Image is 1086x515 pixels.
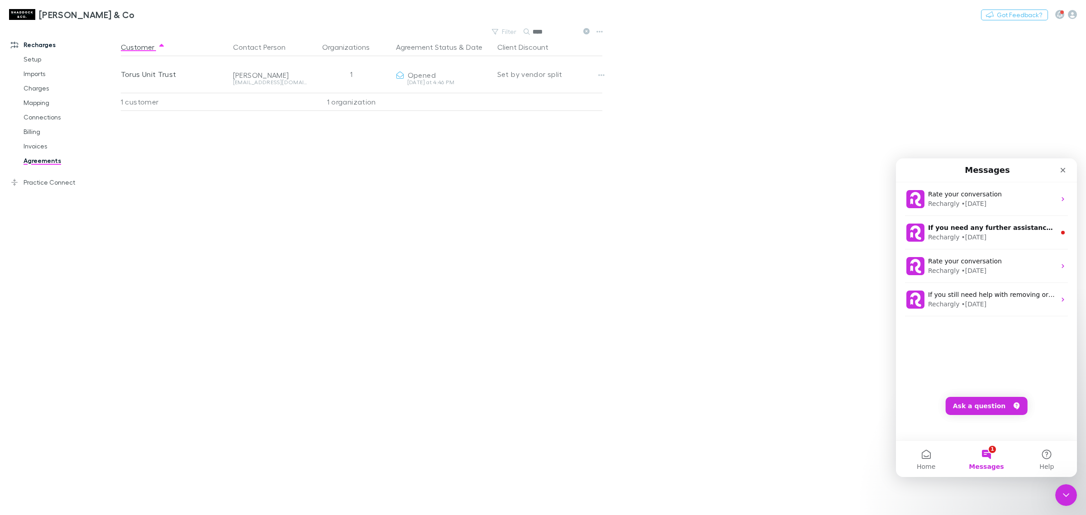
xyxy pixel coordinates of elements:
span: Help [143,305,158,311]
a: Practice Connect [2,175,128,190]
div: • [DATE] [65,141,90,151]
button: Client Discount [497,38,559,56]
span: Messages [73,305,108,311]
div: Rechargly [32,108,63,117]
button: Got Feedback? [981,10,1048,20]
a: Imports [14,67,128,81]
img: Profile image for Rechargly [10,132,29,150]
div: 1 customer [121,93,229,111]
a: Invoices [14,139,128,153]
button: Messages [60,282,120,319]
div: Rechargly [32,74,63,84]
span: Home [21,305,39,311]
img: Profile image for Rechargly [10,99,29,117]
div: Torus Unit Trust [121,56,226,92]
a: [PERSON_NAME] & Co [4,4,140,25]
div: [DATE] at 4:46 PM [396,80,490,85]
button: Help [121,282,181,319]
a: Billing [14,124,128,139]
div: Rechargly [32,141,63,151]
a: Setup [14,52,128,67]
button: Filter [487,26,522,37]
div: • [DATE] [65,74,90,84]
a: Mapping [14,95,128,110]
a: Recharges [2,38,128,52]
h3: [PERSON_NAME] & Co [39,9,135,20]
div: [PERSON_NAME] [233,71,307,80]
a: Connections [14,110,128,124]
iframe: Intercom live chat [1055,484,1077,506]
div: 1 [311,56,392,92]
div: • [DATE] [65,108,90,117]
button: Contact Person [233,38,296,56]
img: Shaddock & Co's Logo [9,9,35,20]
span: Rate your conversation [32,99,106,106]
span: If you need any further assistance with updating emails or resending agreements, please let me kn... [32,66,732,73]
button: Organizations [322,38,381,56]
button: Agreement Status [396,38,457,56]
a: Agreements [14,153,128,168]
iframe: Intercom live chat [896,158,1077,477]
div: 1 organization [311,93,392,111]
button: Customer [121,38,165,56]
button: Ask a question [50,238,132,257]
span: Opened [408,71,436,79]
span: If you still need help with removing or adjusting discounts, please let me know. Would you like t... [32,133,570,140]
div: Set by vendor split [497,56,602,92]
div: & [396,38,490,56]
div: [EMAIL_ADDRESS][DOMAIN_NAME] [233,80,307,85]
button: Date [466,38,482,56]
a: Charges [14,81,128,95]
